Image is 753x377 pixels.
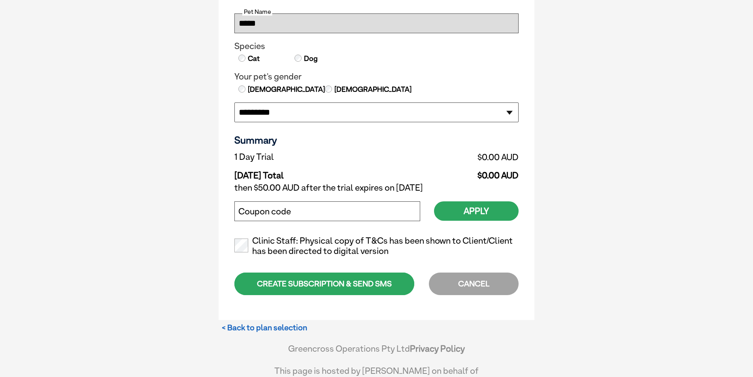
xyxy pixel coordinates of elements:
a: Privacy Policy [410,343,465,354]
td: then $50.00 AUD after the trial expires on [DATE] [234,181,519,195]
h3: Summary [234,134,519,146]
td: $0.00 AUD [389,150,519,164]
label: Clinic Staff: Physical copy of T&Cs has been shown to Client/Client has been directed to digital ... [234,236,519,256]
a: < Back to plan selection [222,323,307,333]
div: CREATE SUBSCRIPTION & SEND SMS [234,273,414,295]
td: [DATE] Total [234,164,389,181]
td: $0.00 AUD [389,164,519,181]
div: CANCEL [429,273,519,295]
input: Clinic Staff: Physical copy of T&Cs has been shown to Client/Client has been directed to digital ... [234,239,248,252]
div: Greencross Operations Pty Ltd [262,343,491,362]
legend: Your pet's gender [234,72,519,82]
td: 1 Day Trial [234,150,389,164]
button: Apply [434,201,519,221]
label: Coupon code [238,206,291,217]
legend: Species [234,41,519,51]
